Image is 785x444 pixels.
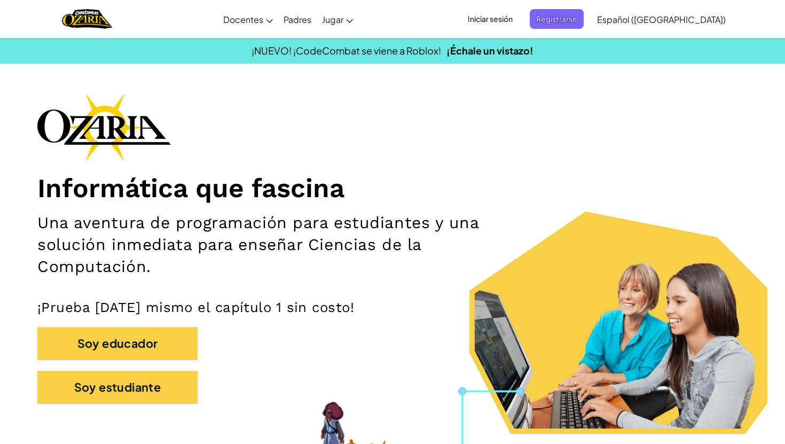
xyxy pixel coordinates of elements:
[218,5,278,34] a: Docentes
[446,44,533,57] a: ¡Échale un vistazo!
[62,8,112,30] a: Ozaria by CodeCombat logo
[530,9,584,29] button: Registrarse
[223,14,263,25] span: Docentes
[37,327,198,360] button: Soy educador
[37,212,513,278] h2: Una aventura de programación para estudiantes y una solución inmediata para enseñar Ciencias de l...
[592,5,731,34] a: Español ([GEOGRAPHIC_DATA])
[317,5,358,34] a: Jugar
[37,172,748,204] h1: Informática que fascina
[37,93,171,161] img: Ozaria branding logo
[461,9,519,29] button: Iniciar sesión
[62,8,112,30] img: Home
[278,5,317,34] a: Padres
[322,14,343,25] span: Jugar
[37,299,748,316] p: ¡Prueba [DATE] mismo el capítulo 1 sin costo!
[252,44,441,57] span: ¡NUEVO! ¡CodeCombat se viene a Roblox!
[597,14,726,25] span: Español ([GEOGRAPHIC_DATA])
[37,371,198,404] button: Soy estudiante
